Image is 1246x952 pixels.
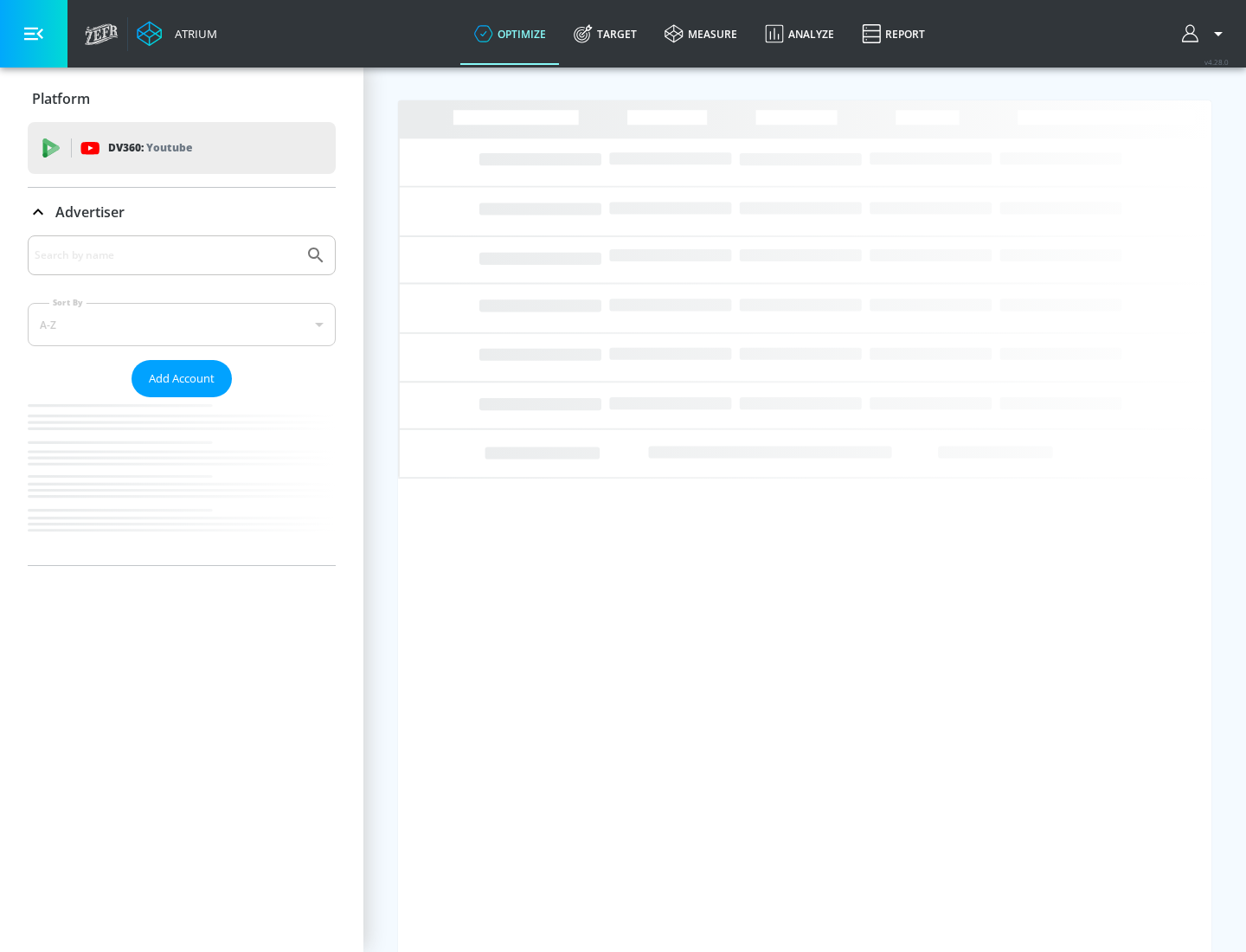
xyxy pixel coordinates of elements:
a: Analyze [751,3,848,65]
label: Sort By [49,297,87,308]
a: measure [651,3,751,65]
p: DV360: [108,138,192,158]
a: optimize [460,3,560,65]
span: Add Account [149,369,215,389]
p: Platform [32,89,90,108]
a: Report [848,3,939,65]
nav: list of Advertiser [28,397,336,565]
div: Platform [28,74,336,123]
span: v 4.28.0 [1204,57,1229,67]
div: Advertiser [28,188,336,236]
div: A-Z [28,303,336,346]
a: Target [560,3,651,65]
a: Atrium [137,21,217,47]
p: Advertiser [55,203,125,222]
div: DV360: Youtube [28,122,336,174]
div: Atrium [168,26,217,42]
div: Advertiser [28,235,336,565]
p: Youtube [146,138,192,157]
button: Add Account [132,360,232,397]
input: Search by name [35,244,297,267]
